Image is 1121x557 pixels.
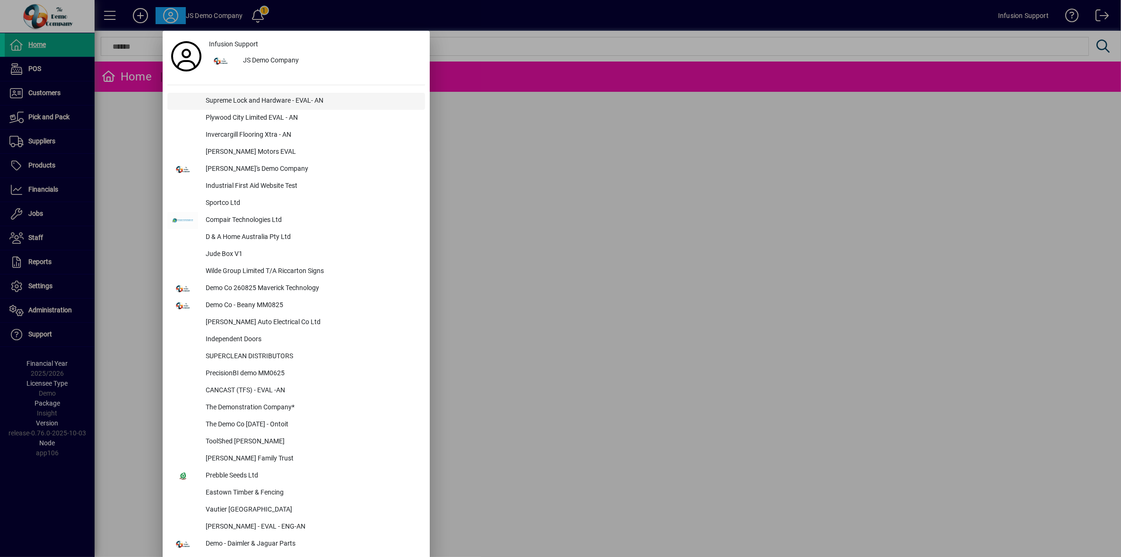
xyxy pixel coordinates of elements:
[198,263,425,280] div: Wilde Group Limited T/A Riccarton Signs
[167,365,425,382] button: PrecisionBI demo MM0625
[198,212,425,229] div: Compair Technologies Ltd
[167,144,425,161] button: [PERSON_NAME] Motors EVAL
[167,399,425,416] button: The Demonstration Company*
[167,485,425,502] button: Eastown Timber & Fencing
[205,35,425,53] a: Infusion Support
[198,144,425,161] div: [PERSON_NAME] Motors EVAL
[167,246,425,263] button: Jude Box V1
[167,280,425,297] button: Demo Co 260825 Maverick Technology
[167,519,425,536] button: [PERSON_NAME] - EVAL - ENG-AN
[167,178,425,195] button: Industrial First Aid Website Test
[198,416,425,433] div: The Demo Co [DATE] - Ontoit
[235,53,425,70] div: JS Demo Company
[198,331,425,348] div: Independent Doors
[198,485,425,502] div: Eastown Timber & Fencing
[167,382,425,399] button: CANCAST (TFS) - EVAL -AN
[198,127,425,144] div: Invercargill Flooring Xtra - AN
[198,280,425,297] div: Demo Co 260825 Maverick Technology
[198,229,425,246] div: D & A Home Australia Pty Ltd
[198,110,425,127] div: Plywood City Limited EVAL - AN
[167,48,205,65] a: Profile
[167,536,425,553] button: Demo - Daimler & Jaguar Parts
[198,536,425,553] div: Demo - Daimler & Jaguar Parts
[167,416,425,433] button: The Demo Co [DATE] - Ontoit
[198,382,425,399] div: CANCAST (TFS) - EVAL -AN
[198,161,425,178] div: [PERSON_NAME]'s Demo Company
[198,297,425,314] div: Demo Co - Beany MM0825
[198,519,425,536] div: [PERSON_NAME] - EVAL - ENG-AN
[198,433,425,451] div: ToolShed [PERSON_NAME]
[198,399,425,416] div: The Demonstration Company*
[167,263,425,280] button: Wilde Group Limited T/A Riccarton Signs
[198,195,425,212] div: Sportco Ltd
[167,110,425,127] button: Plywood City Limited EVAL - AN
[167,93,425,110] button: Supreme Lock and Hardware - EVAL- AN
[198,365,425,382] div: PrecisionBI demo MM0625
[198,348,425,365] div: SUPERCLEAN DISTRIBUTORS
[198,314,425,331] div: [PERSON_NAME] Auto Electrical Co Ltd
[167,433,425,451] button: ToolShed [PERSON_NAME]
[167,195,425,212] button: Sportco Ltd
[167,212,425,229] button: Compair Technologies Ltd
[167,229,425,246] button: D & A Home Australia Pty Ltd
[209,39,258,49] span: Infusion Support
[198,468,425,485] div: Prebble Seeds Ltd
[167,331,425,348] button: Independent Doors
[167,348,425,365] button: SUPERCLEAN DISTRIBUTORS
[167,297,425,314] button: Demo Co - Beany MM0825
[167,468,425,485] button: Prebble Seeds Ltd
[198,246,425,263] div: Jude Box V1
[167,502,425,519] button: Vautier [GEOGRAPHIC_DATA]
[167,451,425,468] button: [PERSON_NAME] Family Trust
[167,314,425,331] button: [PERSON_NAME] Auto Electrical Co Ltd
[167,161,425,178] button: [PERSON_NAME]'s Demo Company
[205,53,425,70] button: JS Demo Company
[198,502,425,519] div: Vautier [GEOGRAPHIC_DATA]
[198,178,425,195] div: Industrial First Aid Website Test
[198,451,425,468] div: [PERSON_NAME] Family Trust
[167,127,425,144] button: Invercargill Flooring Xtra - AN
[198,93,425,110] div: Supreme Lock and Hardware - EVAL- AN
